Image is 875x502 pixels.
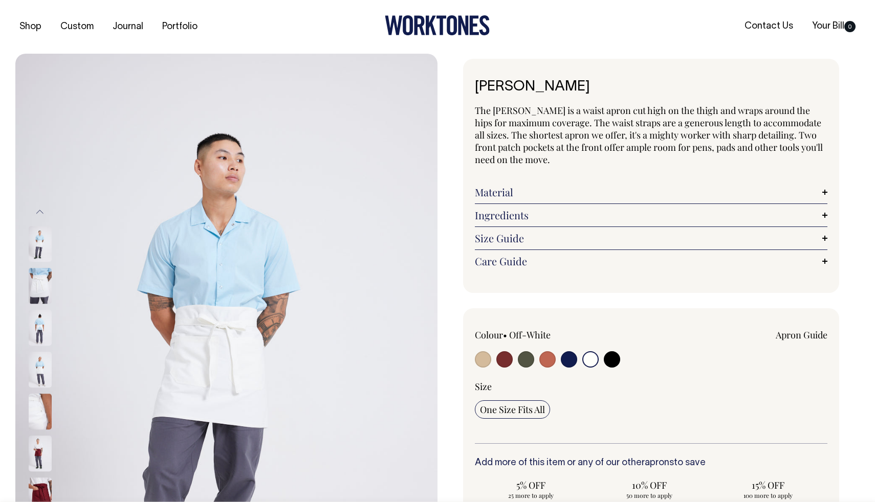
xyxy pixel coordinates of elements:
[717,491,819,499] span: 100 more to apply
[844,21,856,32] span: 0
[480,479,582,491] span: 5% OFF
[29,352,52,388] img: off-white
[717,479,819,491] span: 15% OFF
[475,209,827,221] a: Ingredients
[740,18,797,35] a: Contact Us
[480,491,582,499] span: 25 more to apply
[158,18,202,35] a: Portfolio
[475,380,827,393] div: Size
[475,255,827,267] a: Care Guide
[29,268,52,304] img: off-white
[645,459,674,467] a: aprons
[29,394,52,430] img: off-white
[29,310,52,346] img: off-white
[503,329,507,341] span: •
[15,18,46,35] a: Shop
[808,18,860,35] a: Your Bill0
[475,458,827,468] h6: Add more of this item or any of our other to save
[475,79,827,95] h1: [PERSON_NAME]
[475,104,823,166] span: The [PERSON_NAME] is a waist apron cut high on the thigh and wraps around the hips for maximum co...
[29,436,52,472] img: burgundy
[475,232,827,244] a: Size Guide
[475,186,827,198] a: Material
[599,479,701,491] span: 10% OFF
[32,200,48,223] button: Previous
[56,18,98,35] a: Custom
[599,491,701,499] span: 50 more to apply
[509,329,551,341] label: Off-White
[776,329,827,341] a: Apron Guide
[475,329,616,341] div: Colour
[29,226,52,262] img: off-white
[475,400,550,419] input: One Size Fits All
[108,18,147,35] a: Journal
[480,403,545,416] span: One Size Fits All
